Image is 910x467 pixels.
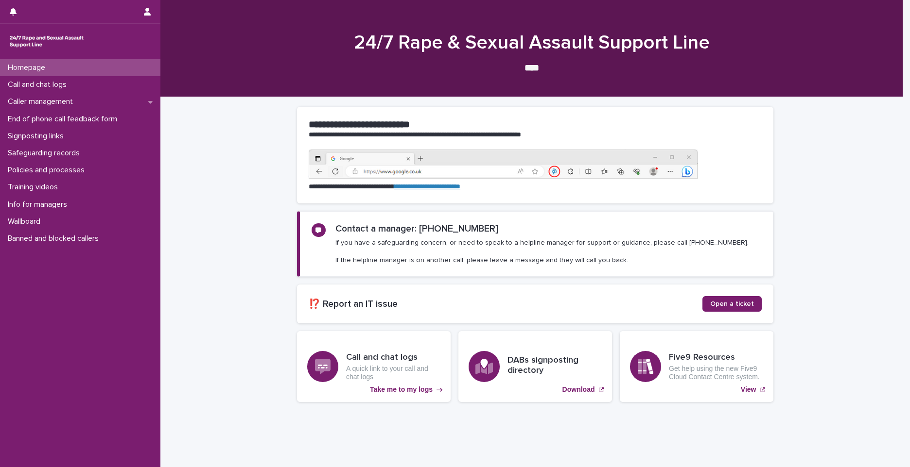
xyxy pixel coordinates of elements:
h2: ⁉️ Report an IT issue [309,299,702,310]
span: Open a ticket [710,300,754,307]
img: rhQMoQhaT3yELyF149Cw [8,32,86,51]
p: Download [562,385,595,394]
p: Take me to my logs [370,385,433,394]
h3: DABs signposting directory [507,355,602,376]
p: End of phone call feedback form [4,115,125,124]
p: Caller management [4,97,81,106]
p: If you have a safeguarding concern, or need to speak to a helpline manager for support or guidanc... [335,238,749,265]
h3: Call and chat logs [346,352,440,363]
p: Policies and processes [4,166,92,175]
a: Take me to my logs [297,331,451,402]
h1: 24/7 Rape & Sexual Assault Support Line [294,31,770,54]
a: Download [458,331,612,402]
p: Banned and blocked callers [4,234,106,243]
p: Get help using the new Five9 Cloud Contact Centre system. [669,365,763,381]
p: Signposting links [4,132,71,141]
p: Wallboard [4,217,48,226]
p: Safeguarding records [4,149,87,158]
h3: Five9 Resources [669,352,763,363]
p: Call and chat logs [4,80,74,89]
img: https%3A%2F%2Fcdn.document360.io%2F0deca9d6-0dac-4e56-9e8f-8d9979bfce0e%2FImages%2FDocumentation%... [309,150,698,179]
p: A quick link to your call and chat logs [346,365,440,381]
p: Training videos [4,183,66,192]
a: Open a ticket [702,296,762,312]
h2: Contact a manager: [PHONE_NUMBER] [335,223,498,234]
p: Info for managers [4,200,75,209]
p: Homepage [4,63,53,72]
p: View [741,385,756,394]
a: View [620,331,773,402]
